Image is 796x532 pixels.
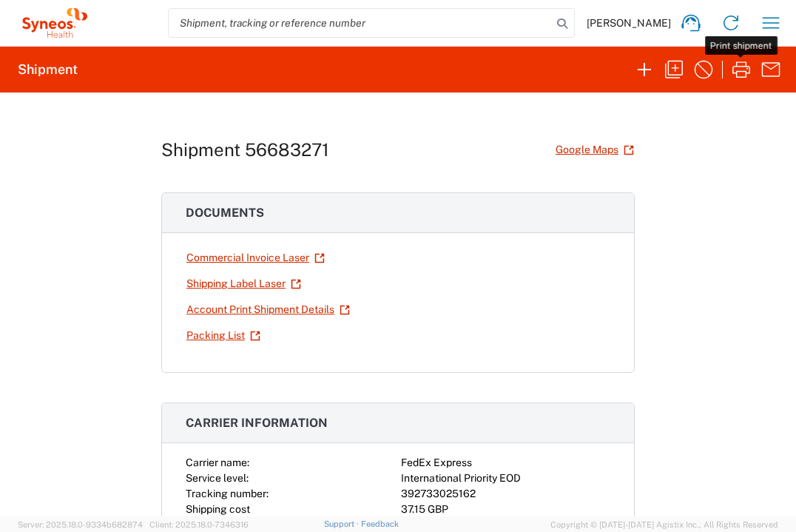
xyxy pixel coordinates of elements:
div: 392733025162 [401,486,610,502]
span: Carrier name: [186,457,249,468]
a: Google Maps [555,137,635,163]
span: [PERSON_NAME] [587,16,671,30]
a: Shipping Label Laser [186,271,302,297]
a: Packing List [186,323,261,349]
span: Copyright © [DATE]-[DATE] Agistix Inc., All Rights Reserved [550,518,778,531]
span: Server: 2025.18.0-9334b682874 [18,520,143,529]
h2: Shipment [18,61,78,78]
span: Tracking number: [186,488,269,499]
span: Documents [186,206,264,220]
input: Shipment, tracking or reference number [169,9,552,37]
a: Support [324,519,361,528]
span: Carrier information [186,416,328,430]
a: Feedback [361,519,399,528]
span: Client: 2025.18.0-7346316 [149,520,249,529]
span: Service level: [186,472,249,484]
div: 37.15 GBP [401,502,610,517]
h1: Shipment 56683271 [161,139,329,161]
a: Account Print Shipment Details [186,297,351,323]
a: Commercial Invoice Laser [186,245,326,271]
div: International Priority EOD [401,471,610,486]
span: Shipping cost [186,503,250,515]
div: FedEx Express [401,455,610,471]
